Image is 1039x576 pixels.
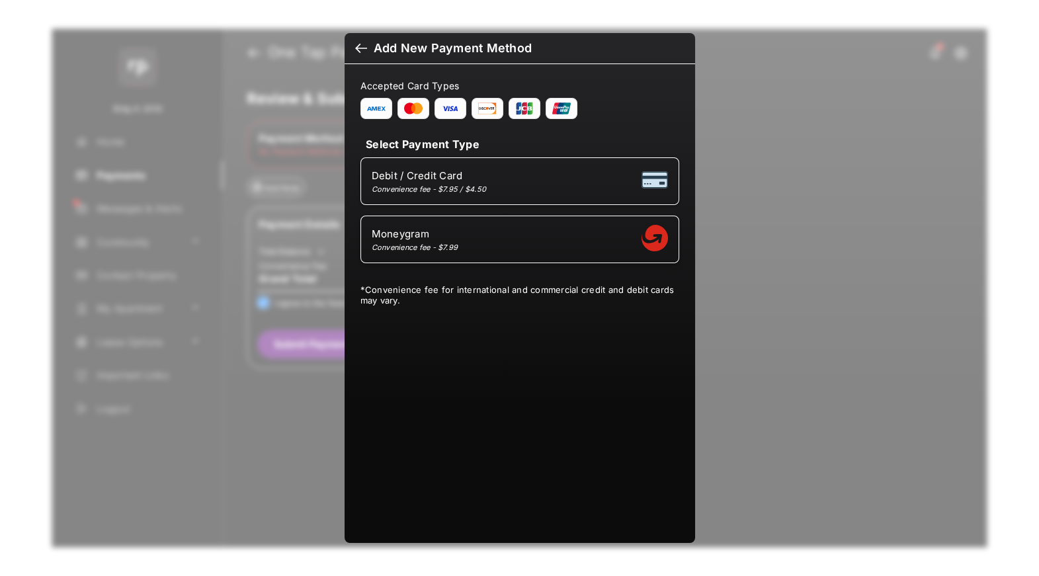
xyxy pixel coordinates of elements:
div: * Convenience fee for international and commercial credit and debit cards may vary. [360,284,679,308]
span: Moneygram [372,227,458,240]
span: Debit / Credit Card [372,169,487,182]
span: Accepted Card Types [360,80,465,91]
div: Convenience fee - $7.95 / $4.50 [372,185,487,194]
div: Add New Payment Method [374,41,532,56]
h4: Select Payment Type [360,138,679,151]
div: Convenience fee - $7.99 [372,243,458,252]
